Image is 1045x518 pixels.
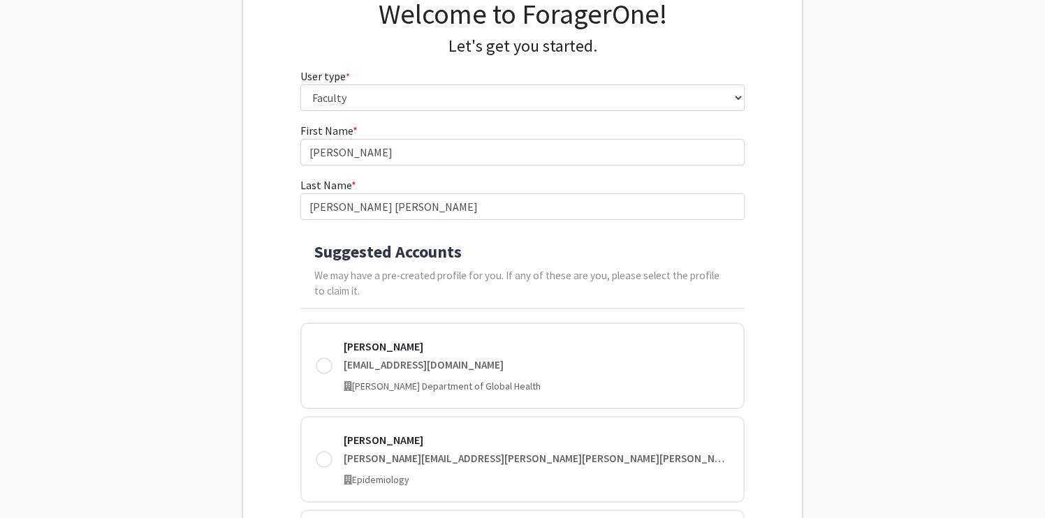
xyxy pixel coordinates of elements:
[344,338,730,355] div: [PERSON_NAME]
[314,268,731,300] p: We may have a pre-created profile for you. If any of these are you, please select the profile to ...
[344,357,730,373] div: [EMAIL_ADDRESS][DOMAIN_NAME]
[300,36,745,57] h4: Let's get you started.
[300,178,351,192] span: Last Name
[10,455,59,508] iframe: Chat
[314,242,731,262] h4: Suggested Accounts
[300,68,350,84] label: User type
[352,473,409,486] span: Epidemiology
[344,451,730,467] div: [PERSON_NAME][EMAIL_ADDRESS][PERSON_NAME][PERSON_NAME][PERSON_NAME][DOMAIN_NAME]
[352,380,541,392] span: [PERSON_NAME] Department of Global Health
[300,124,353,138] span: First Name
[344,431,730,448] div: [PERSON_NAME]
